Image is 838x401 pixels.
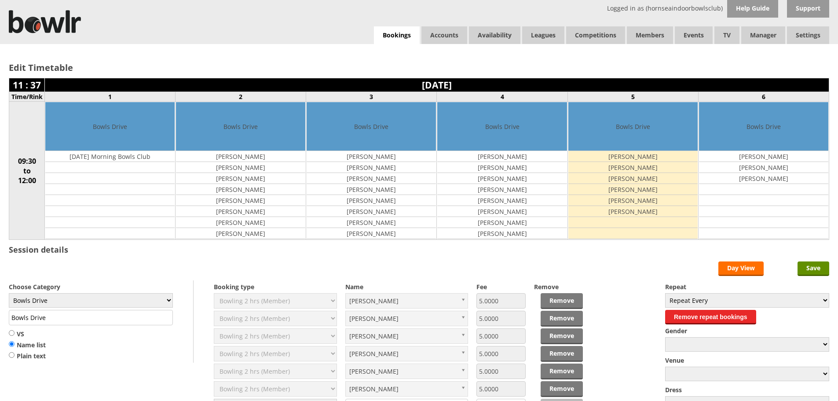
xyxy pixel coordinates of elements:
[437,151,567,162] td: [PERSON_NAME]
[349,294,457,308] span: [PERSON_NAME]
[787,26,829,44] span: Settings
[714,26,739,44] span: TV
[9,62,829,74] h2: Edit Timetable
[176,151,305,162] td: [PERSON_NAME]
[176,184,305,195] td: [PERSON_NAME]
[45,78,829,92] td: [DATE]
[307,162,436,173] td: [PERSON_NAME]
[665,386,829,394] label: Dress
[699,162,828,173] td: [PERSON_NAME]
[437,195,567,206] td: [PERSON_NAME]
[307,151,436,162] td: [PERSON_NAME]
[541,381,583,397] a: Remove
[437,92,567,102] td: 4
[566,26,625,44] a: Competitions
[522,26,564,44] a: Leagues
[9,283,173,291] label: Choose Category
[345,328,468,344] a: [PERSON_NAME]
[307,217,436,228] td: [PERSON_NAME]
[349,311,457,326] span: [PERSON_NAME]
[9,78,45,92] td: 11 : 37
[349,329,457,343] span: [PERSON_NAME]
[45,92,176,102] td: 1
[9,330,15,336] input: VS
[568,206,698,217] td: [PERSON_NAME]
[9,352,15,358] input: Plain text
[718,261,764,276] a: Day View
[541,311,583,327] a: Remove
[437,102,567,151] td: Bowls Drive
[9,341,15,347] input: Name list
[699,102,828,151] td: Bowls Drive
[541,328,583,344] a: Remove
[307,206,436,217] td: [PERSON_NAME]
[176,228,305,239] td: [PERSON_NAME]
[437,184,567,195] td: [PERSON_NAME]
[741,26,785,44] span: Manager
[349,346,457,361] span: [PERSON_NAME]
[541,346,583,362] a: Remove
[699,151,828,162] td: [PERSON_NAME]
[568,184,698,195] td: [PERSON_NAME]
[345,311,468,326] a: [PERSON_NAME]
[534,283,583,291] label: Remove
[437,206,567,217] td: [PERSON_NAME]
[568,162,698,173] td: [PERSON_NAME]
[45,102,175,151] td: Bowls Drive
[469,26,520,44] a: Availability
[307,184,436,195] td: [PERSON_NAME]
[698,92,829,102] td: 6
[306,92,437,102] td: 3
[541,364,583,379] a: Remove
[9,310,173,325] input: Title/Description
[307,195,436,206] td: [PERSON_NAME]
[345,293,468,309] a: [PERSON_NAME]
[665,310,756,324] button: Remove repeat bookings
[9,102,45,240] td: 09:30 to 12:00
[176,92,306,102] td: 2
[798,261,829,276] input: Save
[437,217,567,228] td: [PERSON_NAME]
[665,327,829,335] label: Gender
[699,173,828,184] td: [PERSON_NAME]
[9,244,68,255] h3: Session details
[345,283,468,291] label: Name
[349,382,457,396] span: [PERSON_NAME]
[437,162,567,173] td: [PERSON_NAME]
[214,283,337,291] label: Booking type
[307,228,436,239] td: [PERSON_NAME]
[176,102,305,151] td: Bowls Drive
[176,162,305,173] td: [PERSON_NAME]
[421,26,467,44] span: Accounts
[9,352,46,361] label: Plain text
[45,151,175,162] td: [DATE] Morning Bowls Club
[176,173,305,184] td: [PERSON_NAME]
[307,102,436,151] td: Bowls Drive
[675,26,713,44] a: Events
[374,26,420,44] a: Bookings
[9,330,46,338] label: VS
[567,92,698,102] td: 5
[176,217,305,228] td: [PERSON_NAME]
[627,26,673,44] span: Members
[665,283,829,291] label: Repeat
[345,346,468,361] a: [PERSON_NAME]
[349,364,457,379] span: [PERSON_NAME]
[9,92,45,102] td: Time/Rink
[176,195,305,206] td: [PERSON_NAME]
[568,173,698,184] td: [PERSON_NAME]
[437,228,567,239] td: [PERSON_NAME]
[345,364,468,379] a: [PERSON_NAME]
[568,195,698,206] td: [PERSON_NAME]
[345,381,468,397] a: [PERSON_NAME]
[568,151,698,162] td: [PERSON_NAME]
[176,206,305,217] td: [PERSON_NAME]
[541,293,583,309] a: Remove
[437,173,567,184] td: [PERSON_NAME]
[9,341,46,349] label: Name list
[476,283,526,291] label: Fee
[307,173,436,184] td: [PERSON_NAME]
[665,356,829,364] label: Venue
[568,102,698,151] td: Bowls Drive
